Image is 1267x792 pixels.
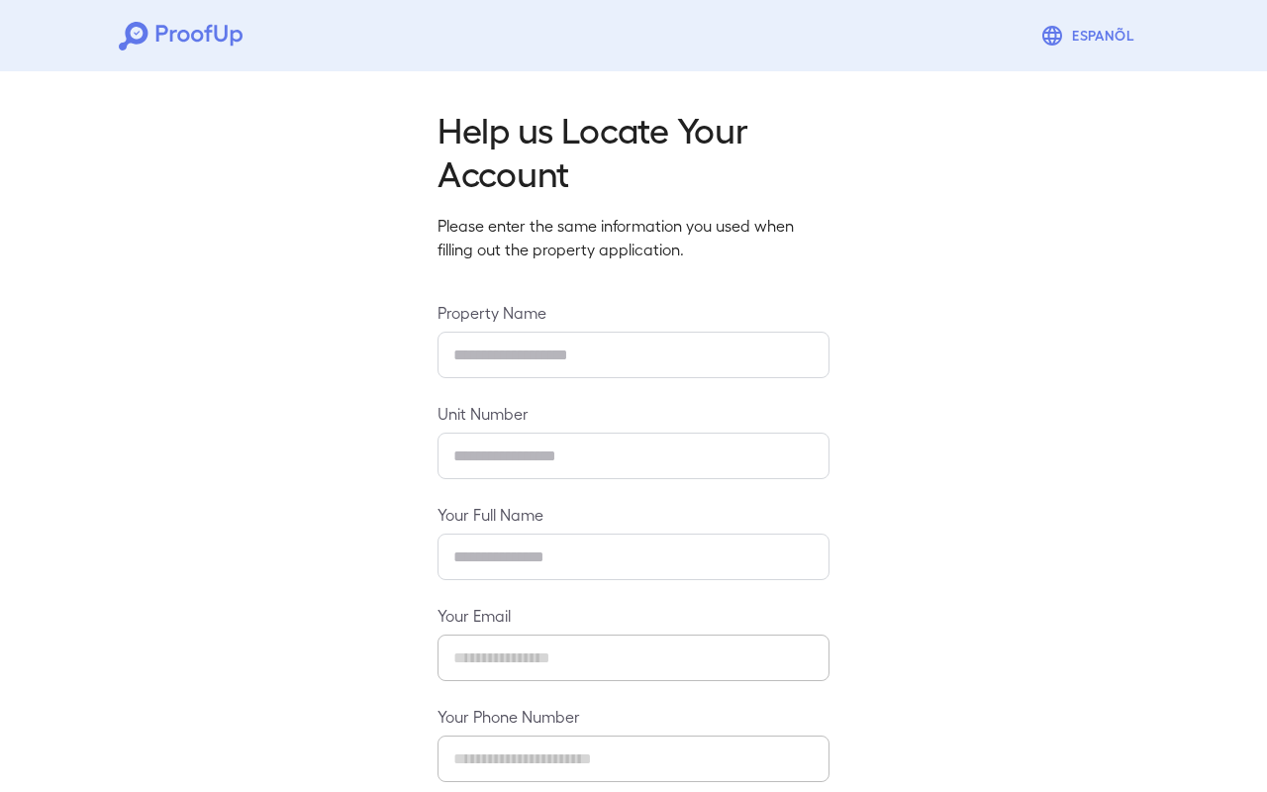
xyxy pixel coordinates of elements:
[438,604,829,627] label: Your Email
[438,402,829,425] label: Unit Number
[1032,16,1148,55] button: Espanõl
[438,503,829,526] label: Your Full Name
[438,214,829,261] p: Please enter the same information you used when filling out the property application.
[438,301,829,324] label: Property Name
[438,107,829,194] h2: Help us Locate Your Account
[438,705,829,728] label: Your Phone Number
